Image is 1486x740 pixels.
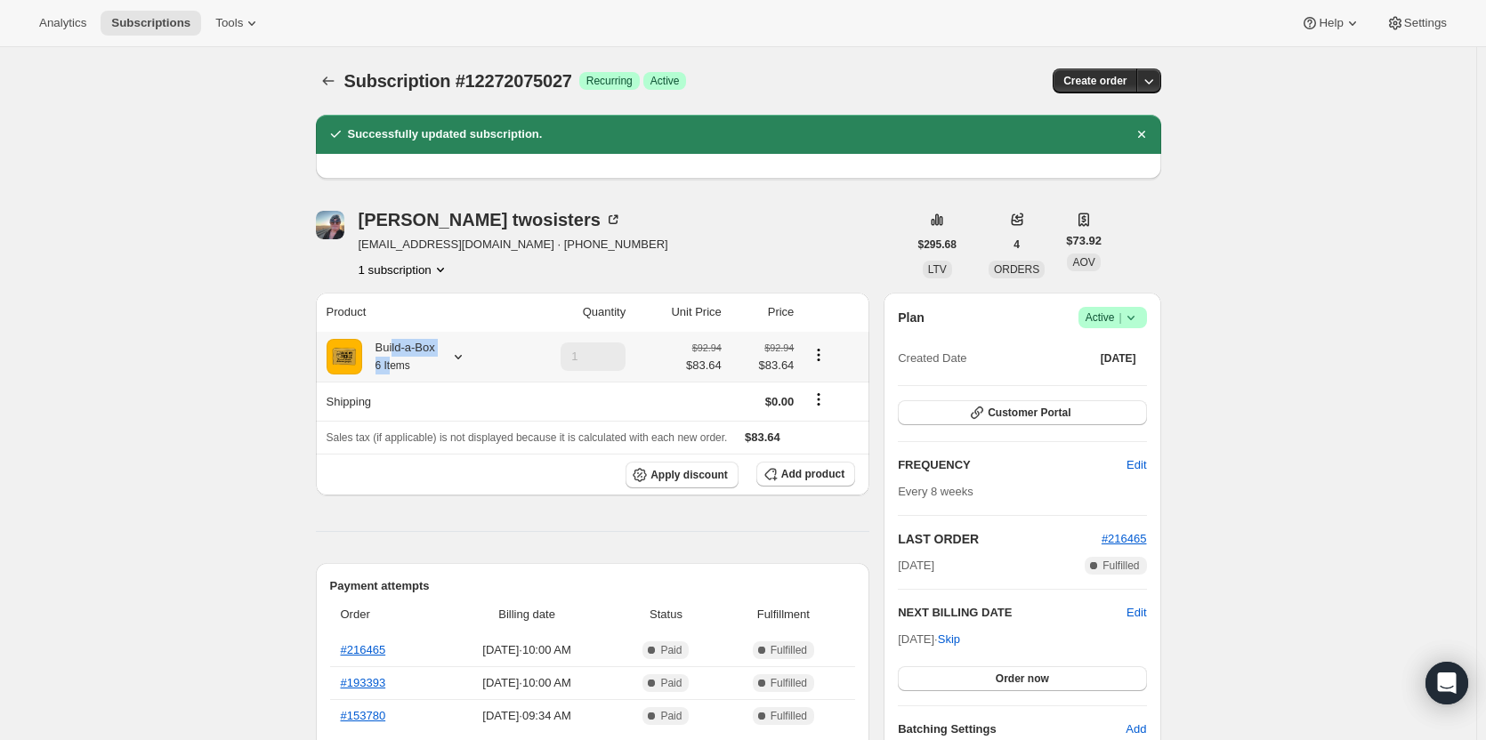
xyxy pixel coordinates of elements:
span: Fulfilled [771,643,807,657]
span: [DATE] · 10:00 AM [444,641,610,659]
th: Order [330,595,439,634]
span: Order now [996,672,1049,686]
h2: Successfully updated subscription. [348,125,543,143]
span: [DATE] [1101,351,1136,366]
small: 6 Items [376,359,410,372]
span: | [1119,310,1121,325]
th: Shipping [316,382,513,421]
span: Billing date [444,606,610,623]
button: Add product [756,462,855,487]
span: Customer Portal [988,406,1070,420]
span: Every 8 weeks [898,485,973,498]
h2: NEXT BILLING DATE [898,604,1127,622]
span: Subscriptions [111,16,190,30]
span: Edit [1127,456,1146,474]
h2: LAST ORDER [898,530,1102,548]
button: Shipping actions [804,390,833,409]
span: ORDERS [994,263,1039,276]
span: Settings [1404,16,1447,30]
span: Fulfilled [1102,559,1139,573]
span: Paid [660,709,682,723]
span: Analytics [39,16,86,30]
span: $0.00 [765,395,795,408]
span: Add [1126,720,1146,738]
th: Unit Price [631,293,727,332]
span: Active [650,74,680,88]
button: 4 [1003,232,1030,257]
button: Customer Portal [898,400,1146,425]
a: #193393 [341,676,386,689]
span: $83.64 [745,430,780,444]
button: #216465 [1102,530,1147,548]
span: Paid [660,676,682,690]
span: Subscription #12272075027 [344,71,572,91]
span: [DATE] · 09:34 AM [444,707,610,725]
div: Open Intercom Messenger [1425,662,1468,704]
th: Price [727,293,800,332]
th: Product [316,293,513,332]
button: Subscriptions [101,11,201,36]
button: Edit [1127,604,1146,622]
span: $295.68 [918,237,957,252]
a: #153780 [341,709,386,722]
h6: Batching Settings [898,720,1126,738]
button: Help [1290,11,1371,36]
small: $92.94 [764,342,794,353]
a: #216465 [1102,532,1147,545]
button: Tools [205,11,271,36]
span: $73.92 [1066,232,1102,250]
span: Help [1319,16,1343,30]
a: #216465 [341,643,386,656]
span: rowan twosisters [316,211,344,239]
span: LTV [928,263,947,276]
span: $83.64 [686,357,722,374]
span: AOV [1072,256,1094,269]
span: Created Date [898,350,966,367]
span: Paid [660,643,682,657]
button: Subscriptions [316,68,341,93]
span: Recurring [586,74,633,88]
button: Create order [1053,68,1137,93]
span: [EMAIL_ADDRESS][DOMAIN_NAME] · [PHONE_NUMBER] [359,236,668,253]
h2: FREQUENCY [898,456,1127,474]
span: Add product [781,467,844,481]
h2: Payment attempts [330,577,856,595]
span: Active [1086,309,1140,326]
span: $83.64 [732,357,795,374]
span: Fulfilled [771,709,807,723]
span: Apply discount [650,468,728,482]
button: Product actions [359,261,449,278]
span: Status [620,606,711,623]
button: Edit [1116,451,1157,479]
h2: Plan [898,309,925,326]
button: Product actions [804,345,833,365]
button: Skip [927,625,971,654]
button: Settings [1376,11,1458,36]
span: Sales tax (if applicable) is not displayed because it is calculated with each new order. [327,431,728,444]
span: Create order [1063,74,1127,88]
span: [DATE] · [898,632,960,646]
span: [DATE] · 10:00 AM [444,674,610,692]
span: Skip [938,631,960,648]
span: 4 [1014,237,1020,252]
div: [PERSON_NAME] twosisters [359,211,622,229]
button: $295.68 [908,232,967,257]
span: Fulfilled [771,676,807,690]
small: $92.94 [692,342,722,353]
button: [DATE] [1090,346,1147,371]
button: Dismiss notification [1129,122,1154,147]
button: Order now [898,666,1146,691]
img: product img [327,339,362,374]
span: [DATE] [898,557,934,575]
button: Analytics [28,11,97,36]
span: Tools [215,16,243,30]
span: Fulfillment [723,606,845,623]
th: Quantity [512,293,631,332]
div: Build-a-Box [362,339,435,374]
button: Apply discount [626,462,739,488]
